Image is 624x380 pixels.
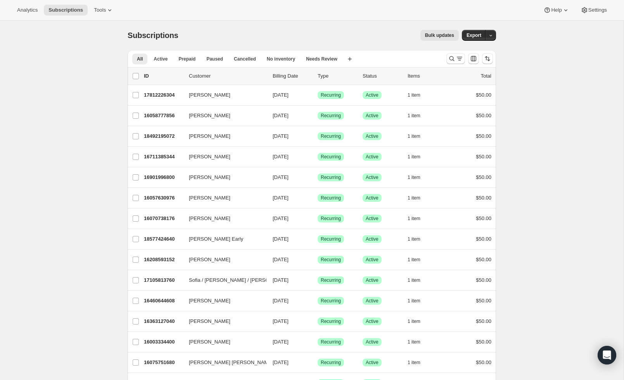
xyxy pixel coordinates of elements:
[144,337,491,347] div: 16003334400[PERSON_NAME][DATE]SuccessRecurringSuccessActive1 item$50.00
[476,174,491,180] span: $50.00
[408,133,420,139] span: 1 item
[184,356,262,369] button: [PERSON_NAME] [PERSON_NAME]
[476,339,491,345] span: $50.00
[321,154,341,160] span: Recurring
[144,318,183,325] p: 16363127040
[184,274,262,286] button: Sofia / [PERSON_NAME] / [PERSON_NAME]
[408,357,429,368] button: 1 item
[321,215,341,222] span: Recurring
[408,131,429,142] button: 1 item
[468,53,479,64] button: Customize table column order and visibility
[598,346,616,364] div: Open Intercom Messenger
[476,236,491,242] span: $50.00
[12,5,42,16] button: Analytics
[366,133,379,139] span: Active
[189,215,230,222] span: [PERSON_NAME]
[408,339,420,345] span: 1 item
[321,174,341,180] span: Recurring
[273,359,289,365] span: [DATE]
[144,132,183,140] p: 18492195072
[144,234,491,245] div: 18577424640[PERSON_NAME] Early[DATE]SuccessRecurringSuccessActive1 item$50.00
[408,234,429,245] button: 1 item
[476,257,491,262] span: $50.00
[273,133,289,139] span: [DATE]
[189,297,230,305] span: [PERSON_NAME]
[273,257,289,262] span: [DATE]
[366,174,379,180] span: Active
[144,297,183,305] p: 16460644608
[44,5,88,16] button: Subscriptions
[366,298,379,304] span: Active
[144,172,491,183] div: 16901996800[PERSON_NAME][DATE]SuccessRecurringSuccessActive1 item$50.00
[189,194,230,202] span: [PERSON_NAME]
[408,154,420,160] span: 1 item
[476,154,491,160] span: $50.00
[481,72,491,80] p: Total
[408,151,429,162] button: 1 item
[408,213,429,224] button: 1 item
[467,32,481,38] span: Export
[476,318,491,324] span: $50.00
[576,5,612,16] button: Settings
[476,195,491,201] span: $50.00
[408,90,429,101] button: 1 item
[344,54,356,64] button: Create new view
[144,112,183,120] p: 16058777856
[366,236,379,242] span: Active
[189,338,230,346] span: [PERSON_NAME]
[184,315,262,328] button: [PERSON_NAME]
[408,92,420,98] span: 1 item
[184,89,262,101] button: [PERSON_NAME]
[408,277,420,283] span: 1 item
[144,235,183,243] p: 18577424640
[482,53,493,64] button: Sort the results
[408,72,446,80] div: Items
[184,212,262,225] button: [PERSON_NAME]
[408,236,420,242] span: 1 item
[408,275,429,286] button: 1 item
[366,215,379,222] span: Active
[128,31,178,40] span: Subscriptions
[273,339,289,345] span: [DATE]
[408,254,429,265] button: 1 item
[89,5,118,16] button: Tools
[539,5,574,16] button: Help
[144,316,491,327] div: 16363127040[PERSON_NAME][DATE]SuccessRecurringSuccessActive1 item$50.00
[408,110,429,121] button: 1 item
[273,195,289,201] span: [DATE]
[144,151,491,162] div: 16711385344[PERSON_NAME][DATE]SuccessRecurringSuccessActive1 item$50.00
[408,174,420,180] span: 1 item
[321,92,341,98] span: Recurring
[476,113,491,118] span: $50.00
[476,277,491,283] span: $50.00
[144,359,183,366] p: 16075751680
[321,113,341,119] span: Recurring
[144,110,491,121] div: 16058777856[PERSON_NAME][DATE]SuccessRecurringSuccessActive1 item$50.00
[178,56,195,62] span: Prepaid
[408,257,420,263] span: 1 item
[144,193,491,203] div: 16057630976[PERSON_NAME][DATE]SuccessRecurringSuccessActive1 item$50.00
[184,336,262,348] button: [PERSON_NAME]
[408,195,420,201] span: 1 item
[408,215,420,222] span: 1 item
[476,298,491,304] span: $50.00
[476,215,491,221] span: $50.00
[189,174,230,181] span: [PERSON_NAME]
[48,7,83,13] span: Subscriptions
[420,30,459,41] button: Bulk updates
[366,318,379,324] span: Active
[476,92,491,98] span: $50.00
[366,257,379,263] span: Active
[321,277,341,283] span: Recurring
[273,277,289,283] span: [DATE]
[144,276,183,284] p: 17105813760
[267,56,295,62] span: No inventory
[144,131,491,142] div: 18492195072[PERSON_NAME][DATE]SuccessRecurringSuccessActive1 item$50.00
[184,253,262,266] button: [PERSON_NAME]
[144,357,491,368] div: 16075751680[PERSON_NAME] [PERSON_NAME][DATE]SuccessRecurringSuccessActive1 item$50.00
[234,56,256,62] span: Cancelled
[189,359,273,366] span: [PERSON_NAME] [PERSON_NAME]
[273,72,311,80] p: Billing Date
[189,72,266,80] p: Customer
[184,233,262,245] button: [PERSON_NAME] Early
